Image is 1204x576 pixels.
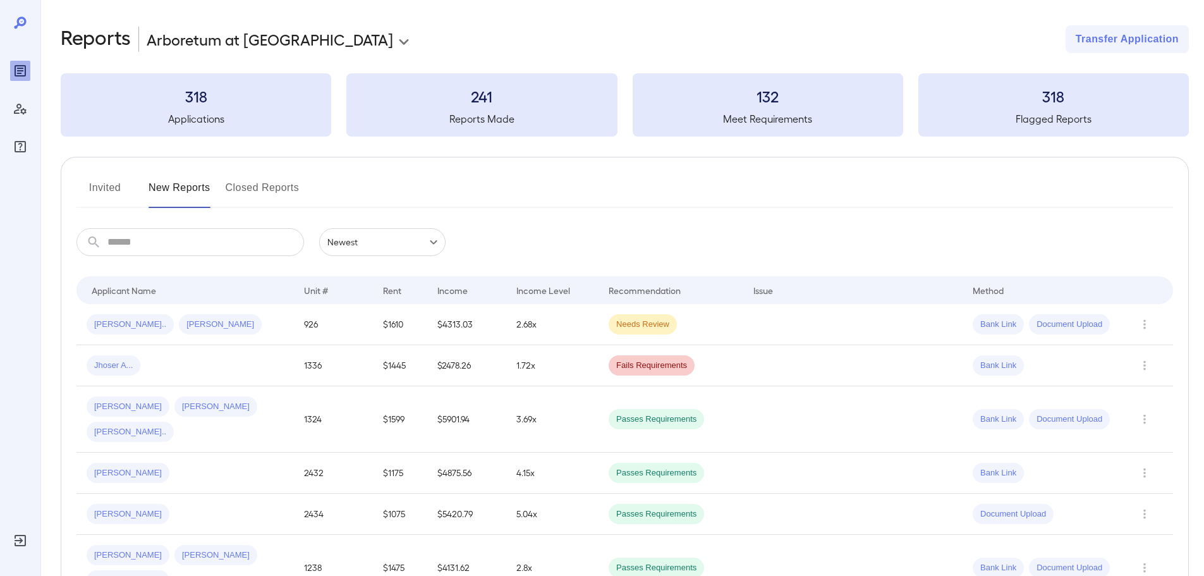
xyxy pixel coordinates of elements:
span: Document Upload [1029,414,1110,426]
td: 1324 [294,386,373,453]
td: 5.04x [506,494,599,535]
span: Passes Requirements [609,414,704,426]
span: Document Upload [1029,562,1110,574]
h5: Applications [61,111,331,126]
span: Bank Link [973,562,1024,574]
td: 1.72x [506,345,599,386]
span: [PERSON_NAME] [87,508,169,520]
span: Bank Link [973,360,1024,372]
button: Row Actions [1134,409,1155,429]
h3: 132 [633,86,903,106]
span: Document Upload [1029,319,1110,331]
div: Issue [753,283,774,298]
span: [PERSON_NAME] [87,467,169,479]
span: [PERSON_NAME] [174,401,257,413]
span: Passes Requirements [609,562,704,574]
td: 926 [294,304,373,345]
td: $1175 [373,453,427,494]
div: Manage Users [10,99,30,119]
span: [PERSON_NAME] [87,549,169,561]
span: Passes Requirements [609,508,704,520]
td: $5901.94 [427,386,506,453]
span: Bank Link [973,467,1024,479]
button: Row Actions [1134,463,1155,483]
summary: 318Applications241Reports Made132Meet Requirements318Flagged Reports [61,73,1189,137]
span: Needs Review [609,319,677,331]
td: $2478.26 [427,345,506,386]
td: 2432 [294,453,373,494]
button: Closed Reports [226,178,300,208]
td: $1075 [373,494,427,535]
div: Method [973,283,1004,298]
div: Applicant Name [92,283,156,298]
button: Transfer Application [1066,25,1189,53]
h3: 318 [61,86,331,106]
button: Row Actions [1134,355,1155,376]
div: Unit # [304,283,328,298]
span: Bank Link [973,319,1024,331]
td: $4875.56 [427,453,506,494]
button: New Reports [149,178,210,208]
span: Bank Link [973,414,1024,426]
span: [PERSON_NAME].. [87,426,174,438]
button: Invited [76,178,133,208]
span: Passes Requirements [609,467,704,479]
h3: 241 [346,86,617,106]
h5: Flagged Reports [918,111,1189,126]
button: Row Actions [1134,504,1155,524]
span: Jhoser A... [87,360,140,372]
td: $1599 [373,386,427,453]
span: [PERSON_NAME] [87,401,169,413]
span: Fails Requirements [609,360,695,372]
td: $1445 [373,345,427,386]
div: Income Level [516,283,570,298]
td: $1610 [373,304,427,345]
div: FAQ [10,137,30,157]
span: [PERSON_NAME] [179,319,262,331]
div: Recommendation [609,283,681,298]
td: $4313.03 [427,304,506,345]
h5: Meet Requirements [633,111,903,126]
span: Document Upload [973,508,1054,520]
div: Rent [383,283,403,298]
div: Log Out [10,530,30,551]
h2: Reports [61,25,131,53]
div: Income [437,283,468,298]
p: Arboretum at [GEOGRAPHIC_DATA] [147,29,393,49]
td: 4.15x [506,453,599,494]
h5: Reports Made [346,111,617,126]
span: [PERSON_NAME].. [87,319,174,331]
div: Newest [319,228,446,256]
div: Reports [10,61,30,81]
td: 3.69x [506,386,599,453]
h3: 318 [918,86,1189,106]
span: [PERSON_NAME] [174,549,257,561]
td: 2434 [294,494,373,535]
td: 1336 [294,345,373,386]
button: Row Actions [1134,314,1155,334]
td: 2.68x [506,304,599,345]
td: $5420.79 [427,494,506,535]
